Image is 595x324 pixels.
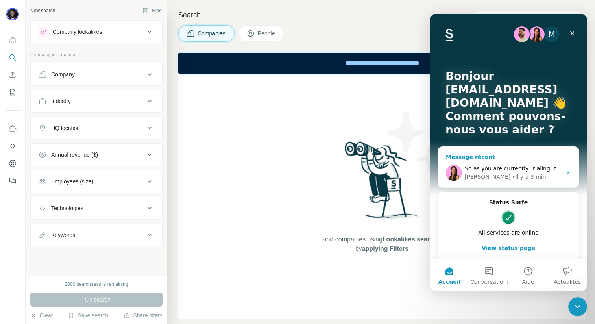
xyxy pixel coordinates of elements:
[6,174,19,188] button: Feedback
[118,246,157,277] button: Actualités
[30,7,55,14] div: New search
[92,265,105,271] span: Aide
[51,70,75,78] div: Company
[68,311,108,319] button: Save search
[31,199,162,218] button: Technologies
[39,246,79,277] button: Conversations
[6,50,19,65] button: Search
[41,265,80,271] span: Conversations
[30,311,53,319] button: Clear
[6,33,19,47] button: Quick start
[16,226,141,242] button: View status page
[16,185,141,193] h2: Status Surfe
[430,14,587,291] iframe: Intercom live chat
[31,92,162,111] button: Industry
[124,311,163,319] button: Share filters
[6,68,19,82] button: Enrich CSV
[31,226,162,244] button: Keywords
[51,151,98,159] div: Annual revenue ($)
[16,215,141,223] div: All services are online
[31,22,162,41] button: Company lookalikes
[9,265,31,271] span: Accueil
[6,139,19,153] button: Use Surfe API
[51,97,71,105] div: Industry
[137,5,167,17] button: Hide
[79,246,118,277] button: Aide
[51,204,83,212] div: Technologies
[382,236,437,243] span: Lookalikes search
[51,124,80,132] div: HQ location
[51,231,75,239] div: Keywords
[82,159,116,167] div: • Il y a 3 min
[198,30,226,37] span: Companies
[178,53,586,74] iframe: Banner
[341,139,423,227] img: Surfe Illustration - Woman searching with binoculars
[6,122,19,136] button: Use Surfe on LinkedIn
[6,8,19,20] img: Avatar
[53,28,102,36] div: Company lookalikes
[362,245,408,252] span: applying Filters
[6,85,19,99] button: My lists
[31,65,162,84] button: Company
[319,235,445,254] span: Find companies using or by
[31,118,162,137] button: HQ location
[6,156,19,170] button: Dashboard
[135,13,150,27] div: Fermer
[35,152,272,158] span: So as you are currently Trialing, there is a limit if 30 exports for the whole trial period.
[65,281,128,288] div: 2000 search results remaining
[31,145,162,164] button: Annual revenue ($)
[51,178,93,185] div: Employees (size)
[258,30,276,37] span: People
[35,159,81,167] div: [PERSON_NAME]
[568,297,587,316] iframe: Intercom live chat
[31,172,162,191] button: Employees (size)
[178,9,586,20] h4: Search
[30,51,163,58] p: Company information
[124,265,151,271] span: Actualités
[382,105,453,176] img: Surfe Illustration - Stars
